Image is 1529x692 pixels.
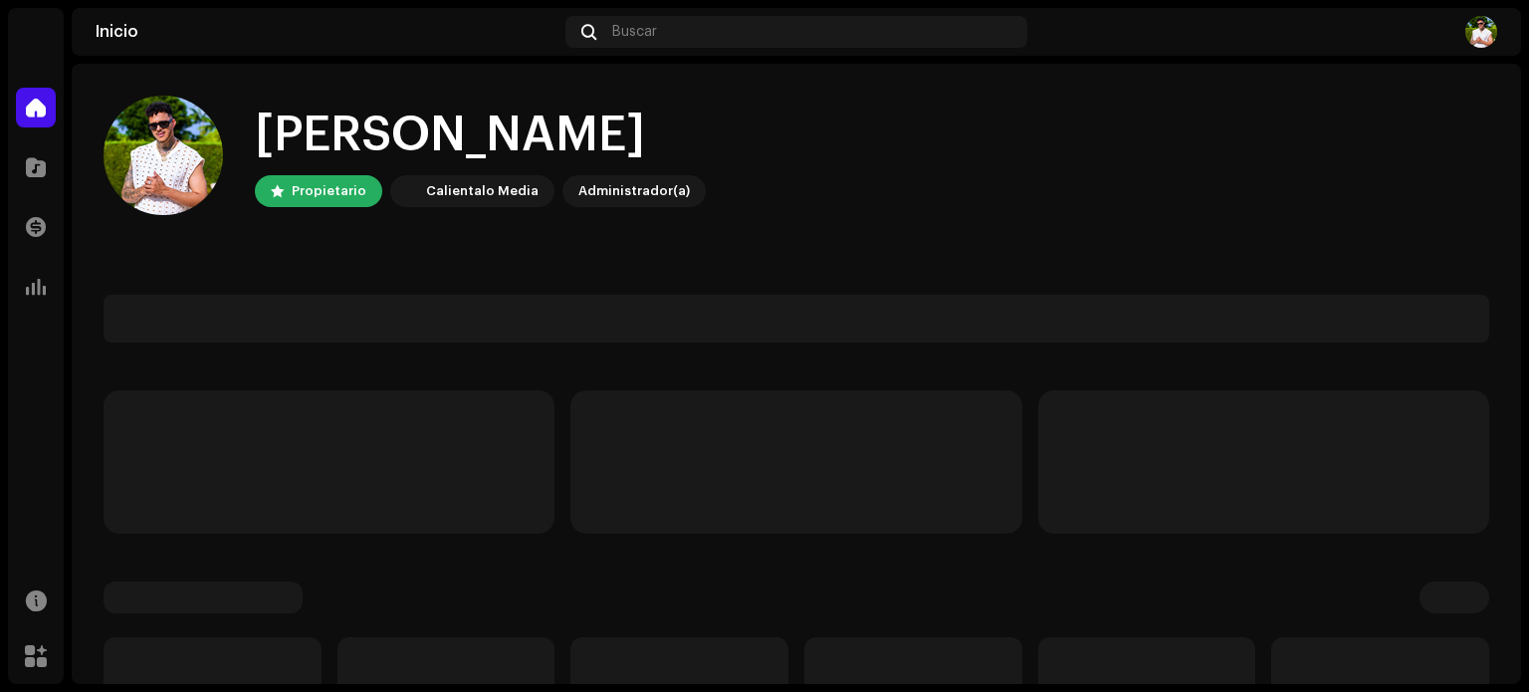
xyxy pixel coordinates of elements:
[292,179,366,203] div: Propietario
[255,104,706,167] div: [PERSON_NAME]
[578,179,690,203] div: Administrador(a)
[426,179,539,203] div: Calientalo Media
[96,24,557,40] div: Inicio
[612,24,657,40] span: Buscar
[104,96,223,215] img: c8dc84da-73c9-4d27-b9ed-f1ccf5ea2a3d
[1465,16,1497,48] img: c8dc84da-73c9-4d27-b9ed-f1ccf5ea2a3d
[394,179,418,203] img: 4d5a508c-c80f-4d99-b7fb-82554657661d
